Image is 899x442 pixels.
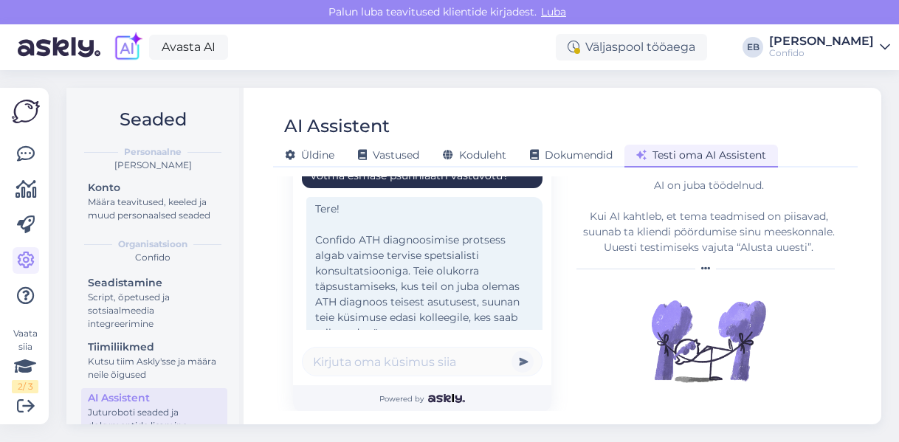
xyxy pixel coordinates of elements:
span: Koduleht [443,148,506,162]
img: Askly [428,394,464,403]
b: Personaalne [124,145,182,159]
a: TiimiliikmedKutsu tiim Askly'sse ja määra neile õigused [81,337,227,384]
div: Määra teavitused, keeled ja muud personaalsed seaded [88,196,221,222]
span: Testi oma AI Assistent [636,148,766,162]
div: Seadistamine [88,275,221,291]
div: Confido [78,251,227,264]
a: AI AssistentJuturoboti seaded ja dokumentide lisamine [81,388,227,435]
span: Üldine [285,148,334,162]
div: Script, õpetused ja sotsiaalmeedia integreerimine [88,291,221,331]
div: Konto [88,180,221,196]
div: [PERSON_NAME] [78,159,227,172]
div: Confido [769,47,874,59]
div: Juturoboti seaded ja dokumentide lisamine [88,406,221,432]
div: Väljaspool tööaega [556,34,707,61]
img: Askly Logo [12,100,40,123]
a: Avasta AI [149,35,228,60]
div: AI Assistent [284,112,390,140]
img: Illustration [650,282,768,400]
div: EB [743,37,763,58]
a: SeadistamineScript, õpetused ja sotsiaalmeedia integreerimine [81,273,227,333]
b: Organisatsioon [118,238,187,251]
a: KontoMäära teavitused, keeled ja muud personaalsed seaded [81,178,227,224]
img: explore-ai [112,32,143,63]
div: Kutsu tiim Askly'sse ja määra neile õigused [88,355,221,381]
span: Powered by [379,393,464,404]
span: Luba [537,5,571,18]
div: Tere! Confido ATH diagnoosimise protsess algab vaimse tervise spetsialisti konsultatsiooniga. Tei... [306,197,542,345]
input: Kirjuta oma küsimus siia [302,347,542,376]
div: AI Assistent vastab sisestatud põhjal. Enne testimist palun kontolli, millise alamlehe andmed AI ... [576,131,841,255]
div: AI Assistent [88,390,221,406]
div: [PERSON_NAME] [769,35,874,47]
a: [PERSON_NAME]Confido [769,35,890,59]
span: Dokumendid [530,148,613,162]
span: Vastused [358,148,419,162]
div: 2 / 3 [12,380,38,393]
h2: Seaded [78,106,227,134]
div: Tiimiliikmed [88,339,221,355]
div: Vaata siia [12,327,38,393]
